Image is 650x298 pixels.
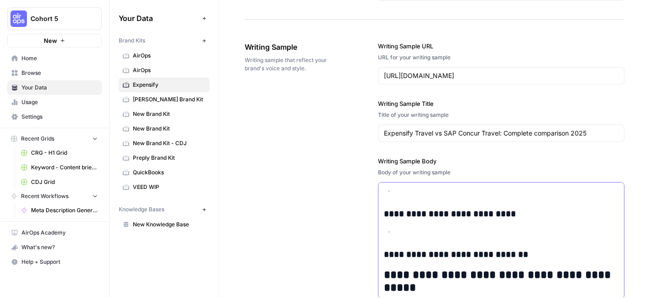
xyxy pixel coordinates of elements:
span: AirOps Academy [21,229,98,237]
button: Recent Workflows [7,189,102,203]
label: Writing Sample Body [378,157,624,166]
span: VEED WIP [133,183,205,191]
button: What's new? [7,240,102,255]
span: QuickBooks [133,168,205,177]
span: New [44,36,57,45]
a: AirOps [119,48,210,63]
span: Your Data [21,84,98,92]
a: New Knowledge Base [119,217,210,232]
a: Preply Brand Kit [119,151,210,165]
input: Game Day Gear Guide [384,129,619,138]
span: CRG - H1 Grid [31,149,98,157]
span: Cohort 5 [31,14,86,23]
span: New Brand Kit [133,110,205,118]
a: Keyword - Content brief - Article (Airops builders) [17,160,102,175]
span: New Brand Kit - CDJ [133,139,205,147]
span: Expensify [133,81,205,89]
span: Meta Description Generator ([PERSON_NAME]) [31,206,98,214]
a: Usage [7,95,102,110]
a: Settings [7,110,102,124]
a: Meta Description Generator ([PERSON_NAME]) [17,203,102,218]
button: New [7,34,102,47]
span: Settings [21,113,98,121]
span: Home [21,54,98,63]
span: Usage [21,98,98,106]
span: Writing Sample [245,42,327,52]
span: Writing sample that reflect your brand's voice and style. [245,56,327,73]
button: Workspace: Cohort 5 [7,7,102,30]
button: Help + Support [7,255,102,269]
a: CRG - H1 Grid [17,146,102,160]
a: New Brand Kit [119,121,210,136]
span: Help + Support [21,258,98,266]
span: New Knowledge Base [133,220,205,229]
div: Body of your writing sample [378,168,624,177]
span: Recent Workflows [21,192,68,200]
span: AirOps [133,66,205,74]
span: Preply Brand Kit [133,154,205,162]
a: [PERSON_NAME] Brand Kit [119,92,210,107]
div: What's new? [8,240,101,254]
div: URL for your writing sample [378,53,624,62]
span: New Brand Kit [133,125,205,133]
label: Writing Sample URL [378,42,624,51]
a: New Brand Kit - CDJ [119,136,210,151]
a: AirOps Academy [7,225,102,240]
a: Browse [7,66,102,80]
span: Brand Kits [119,37,145,45]
a: Home [7,51,102,66]
span: AirOps [133,52,205,60]
input: www.sundaysoccer.com/game-day [384,71,619,80]
a: VEED WIP [119,180,210,194]
span: Your Data [119,13,199,24]
span: CDJ Grid [31,178,98,186]
a: Expensify [119,78,210,92]
span: [PERSON_NAME] Brand Kit [133,95,205,104]
a: New Brand Kit [119,107,210,121]
a: CDJ Grid [17,175,102,189]
label: Writing Sample Title [378,99,624,108]
a: QuickBooks [119,165,210,180]
div: Title of your writing sample [378,111,624,119]
span: Recent Grids [21,135,54,143]
img: Cohort 5 Logo [10,10,27,27]
button: Recent Grids [7,132,102,146]
span: Keyword - Content brief - Article (Airops builders) [31,163,98,172]
span: Browse [21,69,98,77]
span: Knowledge Bases [119,205,164,214]
a: AirOps [119,63,210,78]
a: Your Data [7,80,102,95]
